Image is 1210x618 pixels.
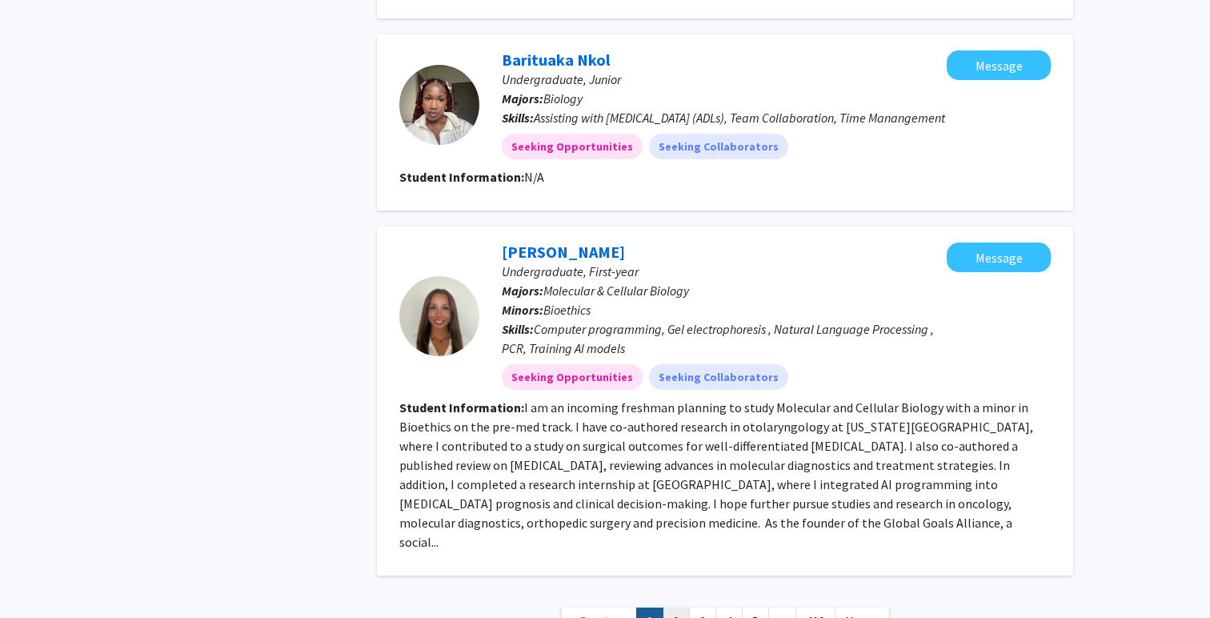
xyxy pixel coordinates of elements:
b: Majors: [502,90,543,106]
button: Message Barituaka Nkol [947,50,1051,80]
span: Undergraduate, First-year [502,263,639,279]
fg-read-more: I am an incoming freshman planning to study Molecular and Cellular Biology with a minor in Bioeth... [399,399,1033,550]
span: Assisting with [MEDICAL_DATA] (ADLs), Team Collaboration, Time Manangement [534,110,945,126]
span: Molecular & Cellular Biology [543,283,689,299]
span: Undergraduate, Junior [502,71,621,87]
mat-chip: Seeking Collaborators [649,134,788,159]
fg-read-more: N/A [524,169,544,185]
b: Skills: [502,321,534,337]
button: Message Ariana Goli [947,243,1051,272]
span: Biology [543,90,583,106]
a: Barituaka Nkol [502,50,610,70]
b: Skills: [502,110,534,126]
b: Student Information: [399,399,524,415]
mat-chip: Seeking Opportunities [502,134,643,159]
mat-chip: Seeking Collaborators [649,364,788,390]
b: Majors: [502,283,543,299]
mat-chip: Seeking Opportunities [502,364,643,390]
span: Bioethics [543,302,591,318]
iframe: Chat [12,546,68,606]
a: [PERSON_NAME] [502,242,625,262]
b: Student Information: [399,169,524,185]
span: Computer programming, Gel electrophoresis , Natural Language Processing , PCR, Training AI models [502,321,934,356]
b: Minors: [502,302,543,318]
